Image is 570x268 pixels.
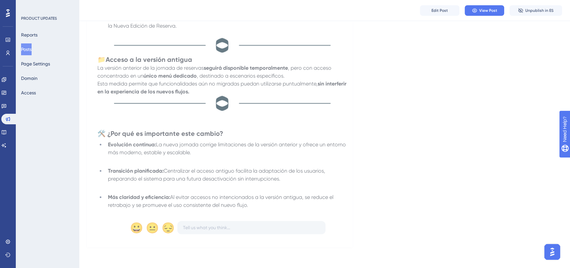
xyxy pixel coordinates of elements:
strong: Más claridad y eficiencia: [108,194,170,200]
strong: Transición planificada: [108,168,164,174]
button: Edit Post [420,5,459,16]
span: Need Help? [15,2,41,10]
strong: Evolución continua: [108,141,156,148]
span: , destinado a escenarios específicos. [197,73,285,79]
span: Esta medida permite que funcionalidades aún no migradas puedan utilizarse puntualmente, [97,81,318,87]
strong: 🛠️ ¿Por qué es importante este cambio? [97,130,223,137]
button: Posts [21,43,32,55]
strong: Acceso a la versión antigua [106,56,192,63]
iframe: UserGuiding AI Assistant Launcher [542,242,562,262]
span: Unpublish in ES [525,8,554,13]
strong: único menú dedicado [143,73,197,79]
span: Al evitar accesos no intencionados a la versión antigua, se reduce el retrabajo y se promueve el ... [108,194,335,208]
button: Page Settings [21,58,50,70]
span: La nueva jornada corrige limitaciones de la versión anterior y ofrece un entorno más moderno, est... [108,141,347,156]
strong: seguirá disponible temporalmente [204,65,288,71]
span: Edit Post [431,8,448,13]
span: Los botones de edición presentes en flujos antiguos redirigirán automáticamente a la Nueva Edició... [108,15,345,29]
span: View Post [479,8,497,13]
button: Reports [21,29,38,41]
span: La versión anterior de la jornada de reservas [97,65,204,71]
span: 📁 [97,56,106,63]
button: Access [21,87,36,99]
span: Centralizar el acceso antiguo facilita la adaptación de los usuarios, preparando el sistema para ... [108,168,326,182]
button: Domain [21,72,38,84]
div: PRODUCT UPDATES [21,16,57,21]
button: Unpublish in ES [509,5,562,16]
button: View Post [465,5,504,16]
